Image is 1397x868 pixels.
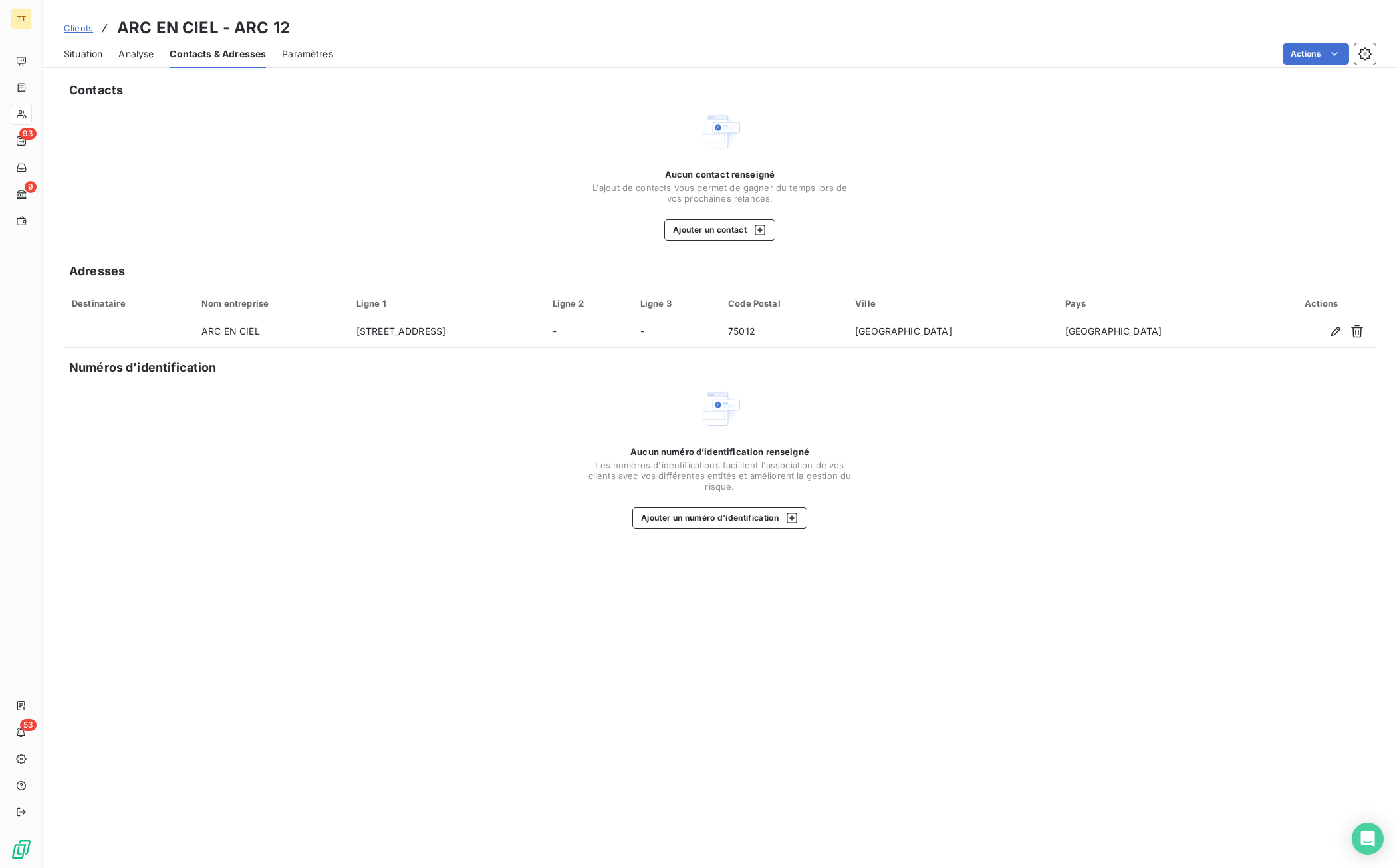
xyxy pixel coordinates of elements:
[664,219,775,241] button: Ajouter un contact
[117,16,290,40] h3: ARC EN CIEL - ARC 12
[11,839,32,860] img: Logo LeanPay
[1057,315,1267,347] td: [GEOGRAPHIC_DATA]
[632,315,720,347] td: -
[118,47,154,61] span: Analyse
[640,298,712,309] div: Ligne 3
[630,446,809,457] span: Aucun numéro d’identification renseigné
[25,181,37,193] span: 9
[356,298,537,309] div: Ligne 1
[632,507,807,529] button: Ajouter un numéro d’identification
[728,298,839,309] div: Code Postal
[587,460,853,492] span: Les numéros d'identifications facilitent l'association de vos clients avec vos différentes entité...
[72,298,186,309] div: Destinataire
[64,23,93,33] span: Clients
[847,315,1057,347] td: [GEOGRAPHIC_DATA]
[11,8,32,29] div: TT
[720,315,847,347] td: 75012
[1275,298,1368,309] div: Actions
[193,315,348,347] td: ARC EN CIEL
[1283,43,1349,65] button: Actions
[69,359,217,377] h5: Numéros d’identification
[64,21,93,35] a: Clients
[545,315,632,347] td: -
[348,315,545,347] td: [STREET_ADDRESS]
[1352,823,1384,855] div: Open Intercom Messenger
[665,169,775,180] span: Aucun contact renseigné
[1065,298,1259,309] div: Pays
[69,262,125,281] h5: Adresses
[587,182,853,204] span: L'ajout de contacts vous permet de gagner du temps lors de vos prochaines relances.
[19,128,37,140] span: 93
[553,298,624,309] div: Ligne 2
[699,388,741,430] img: Empty state
[699,110,741,153] img: Empty state
[855,298,1049,309] div: Ville
[282,47,333,61] span: Paramètres
[20,719,37,731] span: 53
[69,81,123,100] h5: Contacts
[64,47,102,61] span: Situation
[201,298,340,309] div: Nom entreprise
[170,47,266,61] span: Contacts & Adresses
